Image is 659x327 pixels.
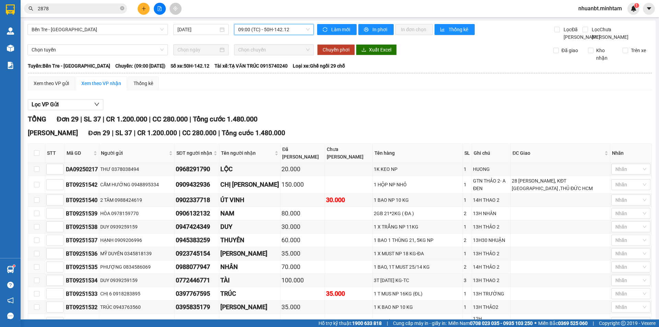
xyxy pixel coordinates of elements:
[219,247,280,260] td: LÊ MY
[358,24,394,35] button: printerIn phơi
[219,176,280,194] td: CHỊ HỒNG
[635,3,638,8] span: 1
[32,24,164,35] span: Bến Tre - Sài Gòn
[6,4,15,15] img: logo-vxr
[175,234,219,247] td: 0945383259
[65,287,99,301] td: BT09251533
[65,301,99,314] td: BT09251532
[218,129,220,137] span: |
[374,210,462,217] div: 2GB 21*2KG ( ĐA )
[138,3,150,15] button: plus
[219,301,280,314] td: BẢO NGỌC
[593,47,617,62] span: Kho nhận
[28,99,103,110] button: Lọc VP Gửi
[65,234,99,247] td: BT09251537
[66,180,98,189] div: BT09251542
[373,144,463,163] th: Tên hàng
[7,62,14,69] img: solution-icon
[559,47,581,54] span: Đã giao
[171,62,209,70] span: Số xe: 50H-142.12
[100,236,173,244] div: HẠNH 0909206996
[175,287,219,301] td: 0397767595
[176,149,212,157] span: SĐT người nhận
[464,196,471,204] div: 1
[395,24,433,35] button: In đơn chọn
[464,250,471,257] div: 1
[387,319,388,327] span: |
[374,196,462,204] div: 1 BAO NP 10 KG
[374,250,462,257] div: 1 X MUST NP 18 KG-ĐA
[100,250,173,257] div: MỸ DUYÊN 0345818139
[440,27,446,33] span: bar-chart
[65,163,99,176] td: DA09250217
[361,47,366,53] span: download
[464,319,471,326] div: 1
[369,46,391,54] span: Xuất Excel
[512,177,609,192] div: 28 [PERSON_NAME], KĐT [GEOGRAPHIC_DATA] ,THỦ ĐỨC HCM
[220,249,279,258] div: [PERSON_NAME]
[220,164,279,174] div: LỘC
[219,163,280,176] td: LỘC
[473,236,509,244] div: 13H30 NHUẬN
[32,45,164,55] span: Chọn tuyến
[464,165,471,173] div: 1
[352,320,382,326] strong: 1900 633 818
[32,100,59,109] span: Lọc VP Gửi
[176,180,218,189] div: 0909432936
[28,6,33,11] span: search
[176,235,218,245] div: 0945383259
[621,321,626,326] span: copyright
[317,24,357,35] button: syncLàm mới
[374,277,462,284] div: 3T [DATE] KG-TC
[100,181,173,188] div: CẨM HƯỚNG 0948895334
[176,289,218,299] div: 0397767595
[473,290,509,297] div: 13H TRƯỜNG
[106,115,147,123] span: CR 1.200.000
[628,47,649,54] span: Trên xe
[220,222,279,232] div: DUY
[463,144,472,163] th: SL
[448,319,533,327] span: Miền Nam
[374,263,462,271] div: 1 BAO, 1T MUST 25/14 KG
[220,289,279,299] div: TRÚC
[137,129,177,137] span: CR 1.200.000
[7,282,14,288] span: question-circle
[473,250,509,257] div: 13H THẢO 2
[66,290,98,298] div: BT09251533
[220,276,279,285] div: TÀI
[374,165,462,173] div: 1K KEO NP
[141,6,146,11] span: plus
[219,220,280,234] td: DUY
[45,144,65,163] th: STT
[175,207,219,220] td: 0906132132
[538,319,588,327] span: Miền Bắc
[94,102,100,107] span: down
[219,260,280,274] td: NHÂN
[152,115,188,123] span: CC 280.000
[175,301,219,314] td: 0395835179
[175,220,219,234] td: 0947424349
[281,222,324,232] div: 30.000
[66,263,98,271] div: BT09251535
[66,209,98,218] div: BT09251539
[374,236,462,244] div: 1 BAO 1 THÙNG 21, 5KG NP
[65,260,99,274] td: BT09251535
[634,3,639,8] sup: 1
[170,3,182,15] button: aim
[473,177,509,192] div: GTN THẢO 2- A ĐEN
[177,46,218,54] input: Chọn ngày
[65,194,99,207] td: BT09251540
[182,129,217,137] span: CC 280.000
[101,149,167,157] span: Người gửi
[219,287,280,301] td: TRÚC
[220,262,279,272] div: NHÂN
[149,115,151,123] span: |
[221,149,273,157] span: Tên người nhận
[464,263,471,271] div: 2
[175,163,219,176] td: 0968291790
[512,149,603,157] span: ĐC Giao
[464,181,471,188] div: 1
[88,129,110,137] span: Đơn 29
[215,62,288,70] span: Tài xế: TẠ VĂN TRÚC 0915740240
[28,129,78,137] span: [PERSON_NAME]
